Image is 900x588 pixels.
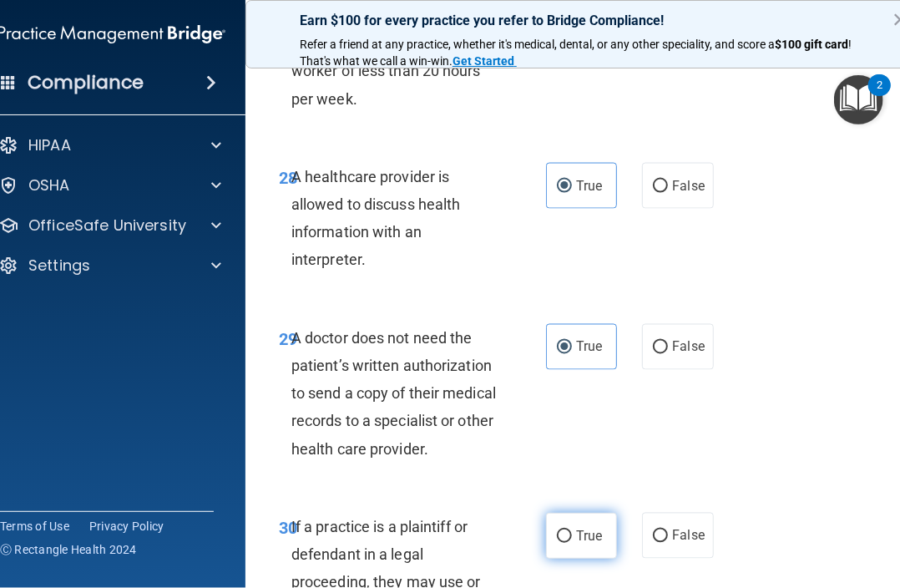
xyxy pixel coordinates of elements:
p: Earn $100 for every practice you refer to Bridge Compliance! [300,13,867,28]
input: True [557,342,572,354]
strong: $100 gift card [775,38,848,51]
span: 29 [279,329,297,349]
input: False [653,180,668,193]
span: A doctor does not need the patient’s written authorization to send a copy of their medical record... [291,329,496,458]
p: Settings [28,256,90,276]
span: False [672,178,705,194]
input: True [557,530,572,543]
input: False [653,530,668,543]
span: ! That's what we call a win-win. [300,38,854,68]
span: Refer a friend at any practice, whether it's medical, dental, or any other speciality, and score a [300,38,775,51]
span: A healthcare provider is allowed to discuss health information with an interpreter. [291,168,461,269]
div: 2 [877,85,882,107]
p: OSHA [28,175,70,195]
a: Get Started [453,54,517,68]
input: False [653,342,668,354]
span: 30 [279,518,297,538]
h4: Compliance [28,71,144,94]
button: Open Resource Center, 2 new notifications [834,75,883,124]
a: Privacy Policy [89,518,164,535]
span: False [672,528,705,544]
strong: Get Started [453,54,514,68]
span: 28 [279,168,297,188]
span: True [576,339,602,355]
span: True [576,528,602,544]
span: True [576,178,602,194]
p: HIPAA [28,135,71,155]
input: True [557,180,572,193]
p: OfficeSafe University [28,215,186,236]
span: False [672,339,705,355]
